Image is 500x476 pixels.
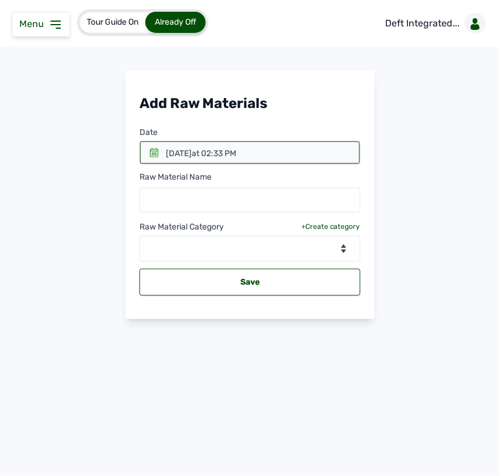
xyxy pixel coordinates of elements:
div: Date [140,127,360,141]
span: at 02:33 PM [192,148,236,158]
span: Already Off [155,17,196,27]
div: Raw Material Name [140,171,360,183]
a: Deft Integrated... [376,7,491,40]
div: Raw Material Category [140,221,224,233]
p: Deft Integrated... [386,16,460,31]
span: Tour Guide On [87,17,138,27]
div: +Create category [301,222,360,231]
div: [DATE] [166,148,236,160]
div: Save [140,269,360,296]
a: Menu [19,18,63,29]
span: Menu [19,18,49,29]
div: Add Raw Materials [140,94,360,113]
